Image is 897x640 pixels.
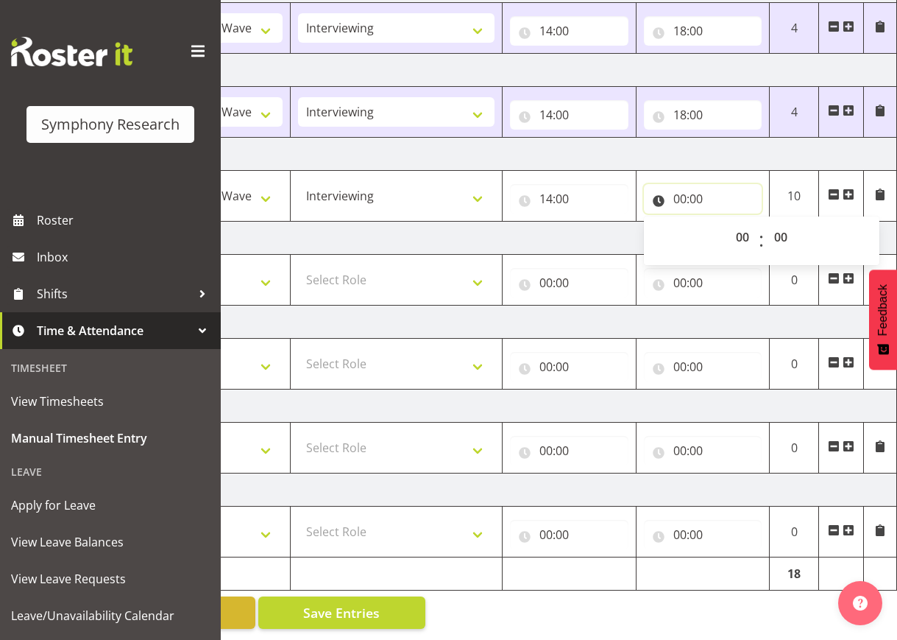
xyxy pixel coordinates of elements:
[37,246,213,268] span: Inbox
[644,520,762,549] input: Click to select...
[510,520,628,549] input: Click to select...
[853,596,868,611] img: help-xxl-2.png
[4,383,217,420] a: View Timesheets
[4,457,217,487] div: Leave
[303,603,380,622] span: Save Entries
[4,560,217,597] a: View Leave Requests
[770,171,819,222] td: 10
[759,222,764,259] span: :
[770,87,819,138] td: 4
[644,100,762,130] input: Click to select...
[510,184,628,214] input: Click to select...
[4,597,217,634] a: Leave/Unavailability Calendar
[770,3,819,54] td: 4
[510,352,628,381] input: Click to select...
[510,16,628,46] input: Click to select...
[770,558,819,591] td: 18
[4,353,217,383] div: Timesheet
[11,37,132,66] img: Rosterit website logo
[11,568,210,590] span: View Leave Requests
[4,487,217,524] a: Apply for Leave
[644,184,762,214] input: Click to select...
[37,209,213,231] span: Roster
[770,423,819,474] td: 0
[4,524,217,560] a: View Leave Balances
[11,390,210,412] span: View Timesheets
[4,420,217,457] a: Manual Timesheet Entry
[11,494,210,516] span: Apply for Leave
[770,507,819,558] td: 0
[37,283,191,305] span: Shifts
[258,597,425,629] button: Save Entries
[644,268,762,298] input: Click to select...
[869,270,897,370] button: Feedback - Show survey
[770,339,819,390] td: 0
[770,255,819,306] td: 0
[510,436,628,465] input: Click to select...
[644,436,762,465] input: Click to select...
[11,605,210,627] span: Leave/Unavailability Calendar
[41,113,180,136] div: Symphony Research
[510,268,628,298] input: Click to select...
[644,16,762,46] input: Click to select...
[644,352,762,381] input: Click to select...
[510,100,628,130] input: Click to select...
[11,531,210,553] span: View Leave Balances
[11,427,210,449] span: Manual Timesheet Entry
[37,320,191,342] span: Time & Attendance
[876,284,890,336] span: Feedback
